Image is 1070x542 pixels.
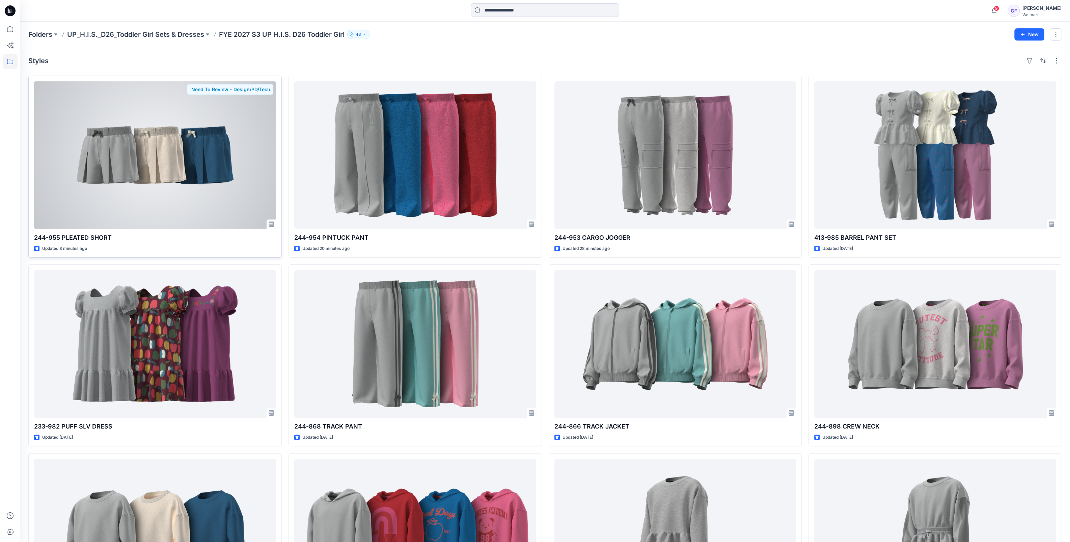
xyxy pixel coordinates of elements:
a: 244-953 CARGO JOGGER [554,81,796,229]
p: 244-866 TRACK JACKET [554,422,796,431]
a: 244-898 CREW NECK [814,270,1056,418]
p: FYE 2027 S3 UP H.I.S. D26 Toddler Girl [219,30,345,39]
p: Updated [DATE] [822,434,853,441]
div: GF [1008,5,1020,17]
p: Updated 28 minutes ago [563,245,610,252]
a: Folders [28,30,52,39]
div: Walmart [1022,12,1062,17]
button: 48 [347,30,369,39]
p: 244-954 PINTUCK PANT [294,233,536,242]
span: 9 [994,6,999,11]
p: 413-985 BARREL PANT SET [814,233,1056,242]
button: New [1014,28,1044,41]
p: Updated 3 minutes ago [42,245,87,252]
p: 244-953 CARGO JOGGER [554,233,796,242]
a: 244-954 PINTUCK PANT [294,81,536,229]
a: 244-868 TRACK PANT [294,270,536,418]
a: 233-982 PUFF SLV DRESS [34,270,276,418]
p: 244-955 PLEATED SHORT [34,233,276,242]
p: Updated [DATE] [563,434,593,441]
p: Updated [DATE] [42,434,73,441]
h4: Styles [28,57,49,65]
div: [PERSON_NAME] [1022,4,1062,12]
p: Updated [DATE] [822,245,853,252]
p: 244-868 TRACK PANT [294,422,536,431]
a: UP_H.I.S._D26_Toddler Girl Sets & Dresses [67,30,204,39]
p: 48 [356,31,361,38]
a: 244-955 PLEATED SHORT [34,81,276,229]
a: 413-985 BARREL PANT SET [814,81,1056,229]
p: 244-898 CREW NECK [814,422,1056,431]
a: 244-866 TRACK JACKET [554,270,796,418]
p: Updated 20 minutes ago [302,245,350,252]
p: Updated [DATE] [302,434,333,441]
p: 233-982 PUFF SLV DRESS [34,422,276,431]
